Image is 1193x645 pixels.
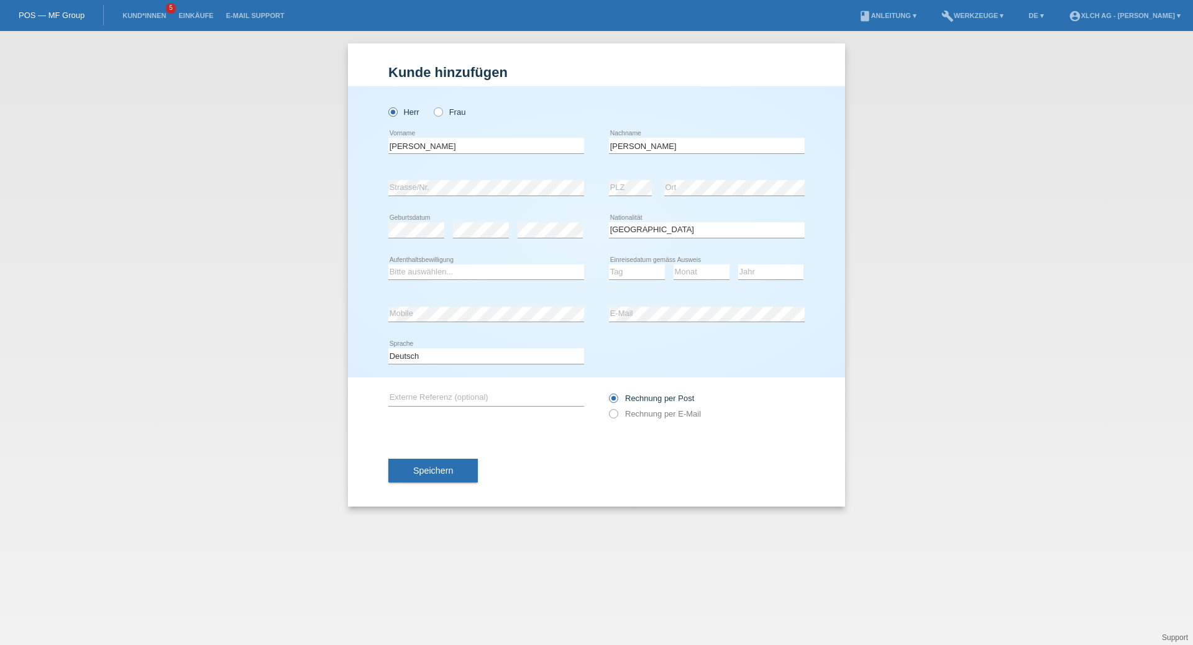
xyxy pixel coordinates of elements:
button: Speichern [388,459,478,482]
a: Support [1162,633,1188,642]
h1: Kunde hinzufügen [388,65,805,80]
a: bookAnleitung ▾ [852,12,923,19]
input: Rechnung per E-Mail [609,409,617,425]
a: Einkäufe [172,12,219,19]
input: Herr [388,107,396,115]
label: Rechnung per E-Mail [609,409,701,418]
input: Frau [434,107,442,115]
a: account_circleXLCH AG - [PERSON_NAME] ▾ [1063,12,1187,19]
label: Rechnung per Post [609,394,694,403]
a: Kund*innen [116,12,172,19]
i: account_circle [1069,10,1081,22]
span: Speichern [413,466,453,476]
input: Rechnung per Post [609,394,617,409]
a: DE ▾ [1022,12,1049,19]
span: 5 [166,3,176,14]
label: Herr [388,107,419,117]
i: book [859,10,871,22]
a: POS — MF Group [19,11,85,20]
a: buildWerkzeuge ▾ [935,12,1010,19]
a: E-Mail Support [220,12,291,19]
i: build [941,10,954,22]
label: Frau [434,107,465,117]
